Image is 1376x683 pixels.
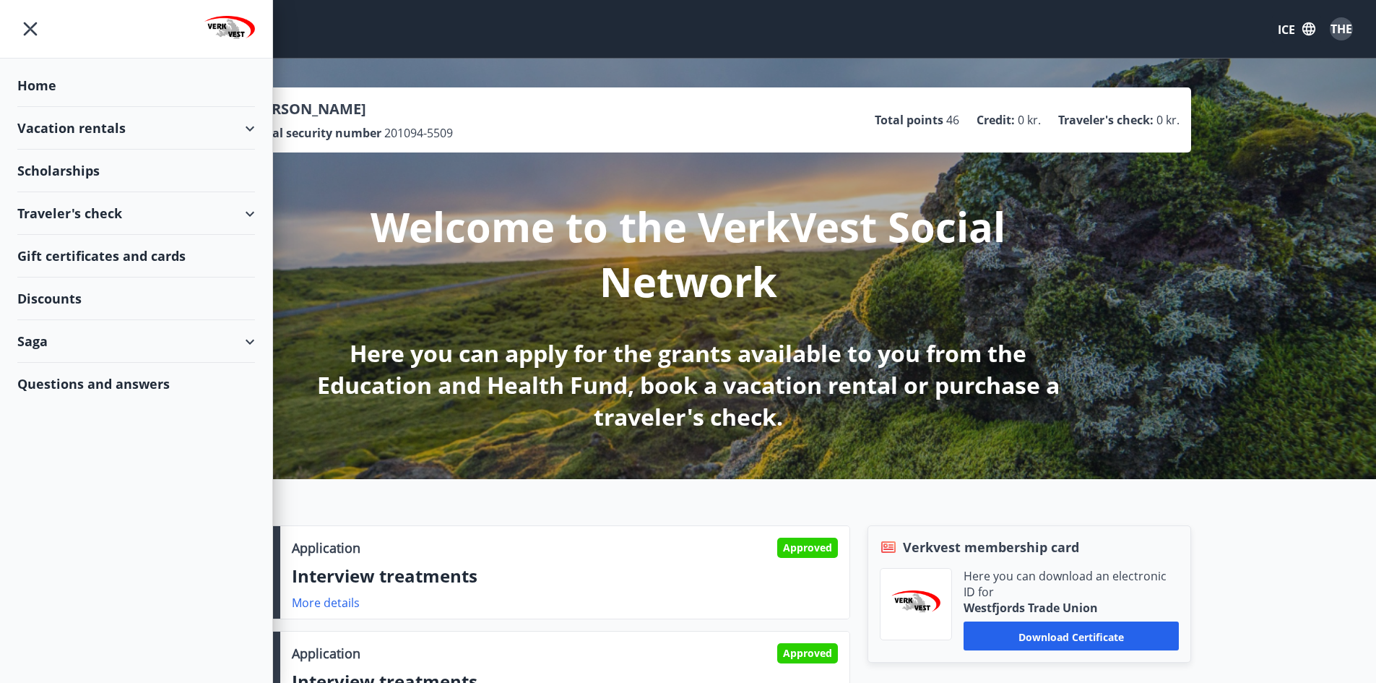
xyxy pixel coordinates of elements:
font: : [1150,112,1154,128]
font: Traveler's check [17,205,122,222]
button: THE [1324,12,1359,46]
span: 201094-5509 [384,125,453,141]
font: More details [292,595,360,611]
font: Home [17,77,56,94]
font: ICE [1278,22,1295,38]
font: Approved [783,646,832,660]
font: Total points [875,112,943,128]
font: Gift certificates and cards [17,247,186,265]
font: Here you can apply for the grants available to you from the Education and Health Fund, book a vac... [317,338,1060,432]
font: Credit [977,112,1011,128]
img: union_logo [204,16,255,45]
font: THE [1330,21,1352,37]
font: Questions and answers [17,375,170,392]
font: Welcome to the VerkVest Social Network [371,199,1005,309]
font: Westfjords Trade Union [964,600,1098,616]
font: Verkvest membership card [903,538,1079,556]
font: Here you can download an electronic ID for [964,568,1167,600]
button: ICE [1272,15,1321,43]
font: Application [292,539,360,557]
font: Traveler's check [1058,112,1150,128]
font: Interview treatments [292,564,477,588]
font: Download certificate [1018,630,1124,643]
button: Download certificate [964,622,1179,650]
font: Application [292,645,360,662]
p: [PERSON_NAME] [249,99,453,119]
button: menu [17,16,43,42]
font: Vacation rentals [17,119,126,137]
span: 46 [946,112,959,128]
font: Discounts [17,290,82,307]
div: Saga [17,320,255,363]
font: Approved [783,541,832,554]
font: 0 kr. [1018,112,1041,128]
font: 0 kr. [1156,112,1180,128]
font: : [1011,112,1015,128]
font: Social security number [249,125,381,141]
font: Scholarships [17,162,100,179]
img: jihgzMk4dcgjRAW2aMgpbAqQEG7LZi0j9dOLAUvz.png [891,590,940,619]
